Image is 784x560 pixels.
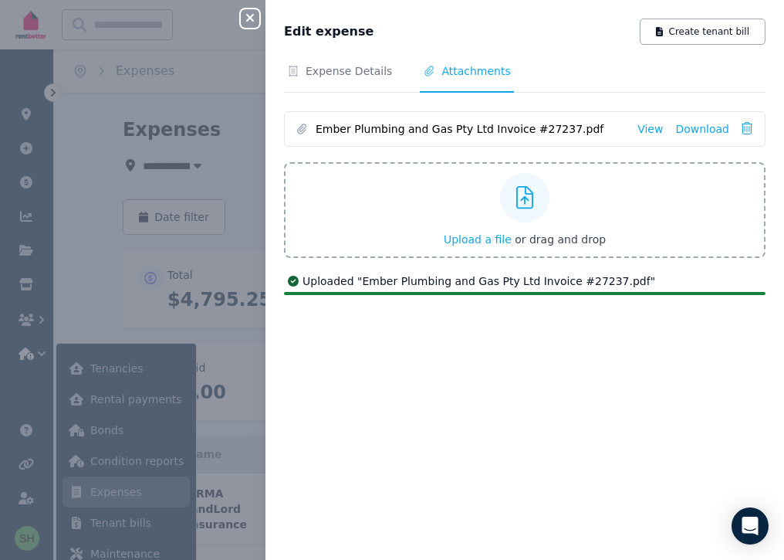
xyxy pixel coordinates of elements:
[732,507,769,545] div: Open Intercom Messenger
[675,121,729,137] a: Download
[316,121,625,137] span: Ember Plumbing and Gas Pty Ltd Invoice #27237.pdf
[444,233,512,246] span: Upload a file
[640,19,765,45] button: Create tenant bill
[637,121,663,137] a: View
[306,63,392,79] span: Expense Details
[284,22,373,41] span: Edit expense
[284,273,765,289] div: Uploaded " Ember Plumbing and Gas Pty Ltd Invoice #27237.pdf "
[515,233,606,246] span: or drag and drop
[441,63,510,79] span: Attachments
[444,232,606,247] button: Upload a file or drag and drop
[284,63,765,93] nav: Tabs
